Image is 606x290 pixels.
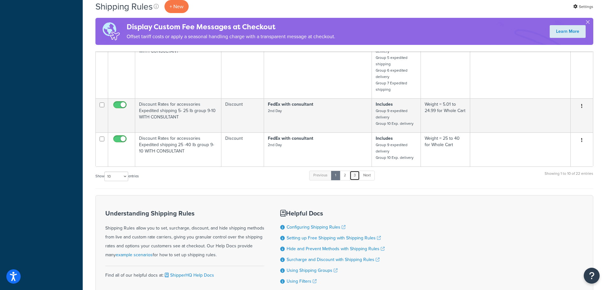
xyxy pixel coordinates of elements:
small: 2nd Day [268,108,282,114]
a: 3 [350,171,360,180]
h3: Understanding Shipping Rules [105,210,264,217]
a: example scenarios [116,251,153,258]
a: Settings [573,2,593,11]
small: Group 9 expedited delivery Group 10 Exp. delivery [376,108,414,126]
div: Find all of our helpful docs at: [105,266,264,280]
a: ShipperHQ Help Docs [164,272,214,279]
h1: Shipping Rules [95,0,153,13]
td: Discount Rates for accessories Expedited shipping 25 -40 lb group 9-10 WITH CONSULTANT [135,132,221,166]
td: Weight = 25 to 40 for Whole Cart [421,132,470,166]
h4: Display Custom Fee Messages at Checkout [127,22,335,32]
a: Next [359,171,375,180]
td: Discount Rates for accessories Expedited shipping 5- 25 lb group 9-10 WITH CONSULTANT [135,98,221,132]
select: Showentries [104,172,128,181]
td: Weight = 5.01 to 24.99 for Whole Cart [421,32,470,98]
a: Surcharge and Discount with Shipping Rules [287,256,380,263]
td: Discount Rates for accessories Expedited shipping 5-25 lb group 4-7 WITH CONSULTANT [135,32,221,98]
a: 2 [340,171,350,180]
small: Group 9 expedited delivery Group 10 Exp. delivery [376,142,414,160]
a: Hide and Prevent Methods with Shipping Rules [287,245,385,252]
a: Learn More [550,25,586,38]
a: Configuring Shipping Rules [287,224,345,230]
a: Previous [309,171,331,180]
div: Showing 1 to 10 of 22 entries [545,170,593,184]
div: Shipping Rules allow you to set, surcharge, discount, and hide shipping methods from live and cus... [105,210,264,259]
strong: Includes [376,101,393,108]
p: Offset tariff costs or apply a seasonal handling charge with a transparent message at checkout. [127,32,335,41]
a: Using Filters [287,278,317,285]
a: Using Shipping Groups [287,267,338,274]
small: 2nd Day [268,142,282,148]
td: Weight = 5.01 to 24.99 for Whole Cart [421,98,470,132]
td: Discount [221,98,264,132]
img: duties-banner-06bc72dcb5fe05cb3f9472aba00be2ae8eb53ab6f0d8bb03d382ba314ac3c341.png [95,18,127,45]
strong: FedEx with consultant [268,101,313,108]
td: Discount [221,32,264,98]
strong: Includes [376,135,393,142]
td: Discount [221,132,264,166]
a: Setting up Free Shipping with Shipping Rules [287,235,381,241]
strong: FedEx with consultant [268,135,313,142]
a: 1 [331,171,340,180]
label: Show entries [95,172,139,181]
small: Group 4 expedited delivery Group 5 expedited shipping Group 6 expedited delivery Group 7 Expedite... [376,42,407,92]
h3: Helpful Docs [280,210,385,217]
button: Open Resource Center [584,268,600,284]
